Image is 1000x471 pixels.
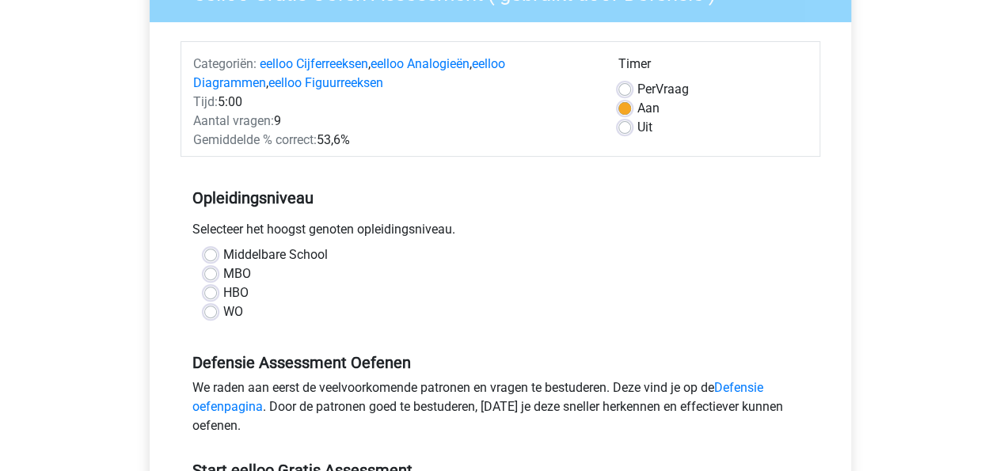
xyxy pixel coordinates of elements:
h5: Defensie Assessment Oefenen [192,353,808,372]
label: HBO [223,283,249,302]
div: , , , [181,55,606,93]
span: Per [637,82,656,97]
span: Aantal vragen: [193,113,274,128]
span: Tijd: [193,94,218,109]
span: Gemiddelde % correct: [193,132,317,147]
label: WO [223,302,243,321]
a: eelloo Analogieën [371,56,470,71]
div: 9 [181,112,606,131]
div: Selecteer het hoogst genoten opleidingsniveau. [181,220,820,245]
label: Vraag [637,80,689,99]
div: Timer [618,55,808,80]
label: Middelbare School [223,245,328,264]
h5: Opleidingsniveau [192,182,808,214]
label: MBO [223,264,251,283]
div: We raden aan eerst de veelvoorkomende patronen en vragen te bestuderen. Deze vind je op de . Door... [181,378,820,442]
label: Aan [637,99,660,118]
div: 53,6% [181,131,606,150]
span: Categoriën: [193,56,257,71]
div: 5:00 [181,93,606,112]
label: Uit [637,118,652,137]
a: eelloo Figuurreeksen [268,75,383,90]
a: eelloo Cijferreeksen [260,56,368,71]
